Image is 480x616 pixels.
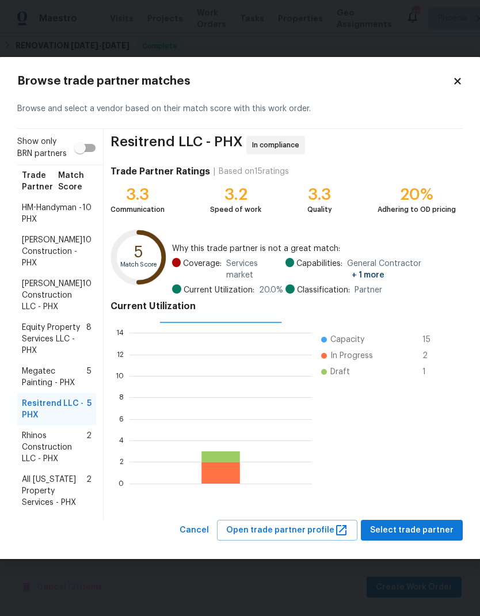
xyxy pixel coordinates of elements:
span: 1 [422,366,441,378]
span: Show only BRN partners [17,136,69,160]
div: 3.3 [111,189,165,200]
span: 20.0 % [259,284,283,296]
span: Trade Partner [22,170,58,193]
text: 10 [116,372,124,379]
button: Select trade partner [361,520,463,541]
h2: Browse trade partner matches [17,75,452,87]
text: 2 [120,458,124,465]
span: Cancel [180,523,209,538]
span: Partner [355,284,382,296]
span: Equity Property Services LLC - PHX [22,322,86,356]
h4: Current Utilization [111,301,456,312]
span: Megatec Painting - PHX [22,366,87,389]
span: Resitrend LLC - PHX [22,398,87,421]
span: + 1 more [352,271,384,279]
div: Communication [111,204,165,215]
text: 14 [116,329,124,336]
span: General Contractor [347,258,456,281]
span: Open trade partner profile [226,523,348,538]
div: Browse and select a vendor based on their match score with this work order. [17,89,463,129]
span: Coverage: [183,258,222,281]
span: 2 [86,474,92,508]
span: 8 [86,322,92,356]
span: Why this trade partner is not a great match: [172,243,456,254]
span: In compliance [252,139,304,151]
span: 10 [82,278,92,313]
button: Open trade partner profile [217,520,357,541]
span: Resitrend LLC - PHX [111,136,243,154]
span: Capacity [330,334,364,345]
text: 4 [119,437,124,444]
span: 5 [87,398,92,421]
text: 6 [119,415,124,422]
div: Adhering to OD pricing [378,204,456,215]
text: 5 [134,245,143,260]
span: Rhinos Construction LLC - PHX [22,430,86,465]
span: Select trade partner [370,523,454,538]
text: 12 [117,351,124,358]
text: 0 [119,480,124,486]
span: In Progress [330,350,373,362]
span: 10 [82,202,92,225]
div: 3.2 [210,189,261,200]
span: HM-Handyman - PHX [22,202,82,225]
span: 15 [422,334,441,345]
div: Based on 15 ratings [219,166,289,177]
div: | [210,166,219,177]
span: Match Score [58,170,92,193]
span: 10 [82,234,92,269]
span: Capabilities: [296,258,342,281]
span: 5 [87,366,92,389]
span: All [US_STATE] Property Services - PHX [22,474,86,508]
span: Services market [226,258,285,281]
span: Current Utilization: [184,284,254,296]
span: 2 [86,430,92,465]
div: Speed of work [210,204,261,215]
div: Quality [307,204,332,215]
span: Draft [330,366,350,378]
button: Cancel [175,520,214,541]
div: 20% [378,189,456,200]
span: 2 [422,350,441,362]
span: [PERSON_NAME] Construction LLC - PHX [22,278,82,313]
text: 8 [119,394,124,401]
div: 3.3 [307,189,332,200]
span: [PERSON_NAME] Construction - PHX [22,234,82,269]
h4: Trade Partner Ratings [111,166,210,177]
text: Match Score [120,262,158,268]
span: Classification: [297,284,350,296]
